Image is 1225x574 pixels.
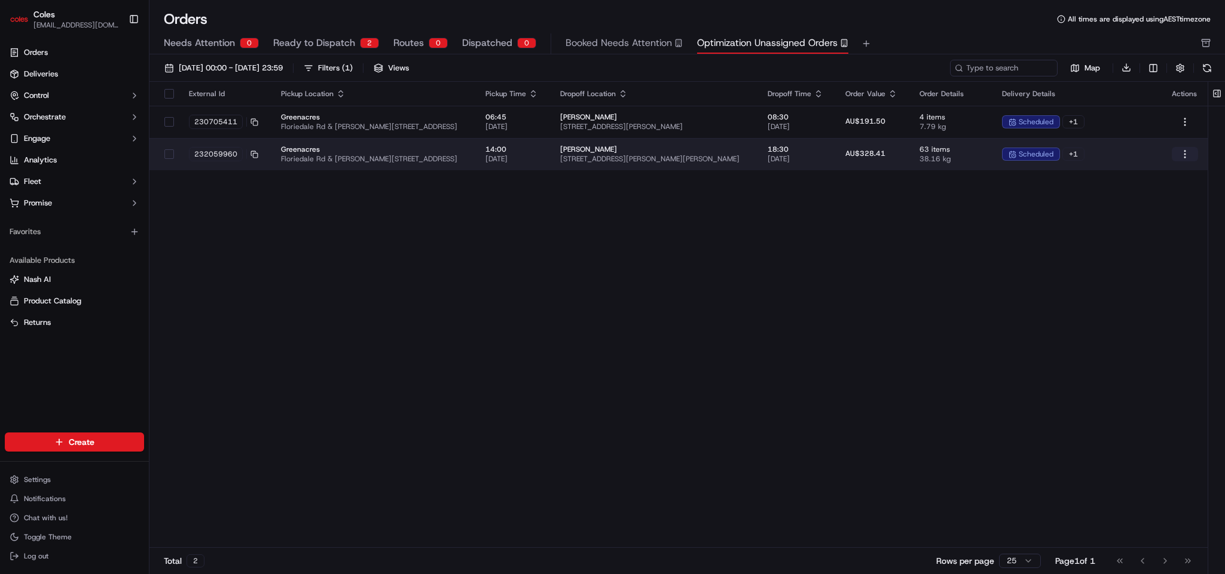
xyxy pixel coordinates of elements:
[768,145,826,154] span: 18:30
[189,147,258,161] button: 232059960
[5,432,144,452] button: Create
[41,127,151,136] div: We're available if you need us!
[84,202,145,212] a: Powered byPylon
[1199,60,1215,76] button: Refresh
[12,13,36,36] img: Nash
[919,89,983,99] div: Order Details
[485,89,541,99] div: Pickup Time
[119,203,145,212] span: Pylon
[560,122,749,131] span: [STREET_ADDRESS][PERSON_NAME]
[24,296,81,306] span: Product Catalog
[1172,89,1198,99] div: Actions
[194,149,237,159] span: 232059960
[24,513,68,523] span: Chat with us!
[768,112,826,122] span: 08:30
[485,122,541,131] span: [DATE]
[1068,14,1211,24] span: All times are displayed using AEST timezone
[5,529,144,545] button: Toggle Theme
[1002,89,1153,99] div: Delivery Details
[24,155,57,165] span: Analytics
[24,176,41,187] span: Fleet
[10,317,139,328] a: Returns
[1062,115,1085,128] div: + 1
[5,509,144,526] button: Chat with us!
[919,145,983,154] span: 63 items
[429,38,448,48] div: 0
[113,174,192,186] span: API Documentation
[24,69,58,79] span: Deliveries
[24,198,52,208] span: Promise
[24,174,91,186] span: Knowledge Base
[5,313,144,332] button: Returns
[5,548,144,564] button: Log out
[360,38,379,48] div: 2
[281,89,466,99] div: Pickup Location
[485,112,541,122] span: 06:45
[1085,63,1100,73] span: Map
[368,60,414,76] button: Views
[281,112,466,122] span: Greenacres
[10,296,139,306] a: Product Catalog
[342,63,353,73] span: ( 1 )
[5,65,144,84] a: Deliveries
[24,317,51,328] span: Returns
[517,38,536,48] div: 0
[41,115,196,127] div: Start new chat
[281,145,466,154] span: Greenacres
[298,60,358,76] button: Filters(1)
[566,36,672,50] span: Booked Needs Attention
[24,475,51,484] span: Settings
[560,154,749,164] span: [STREET_ADDRESS][PERSON_NAME][PERSON_NAME]
[5,270,144,289] button: Nash AI
[10,274,139,285] a: Nash AI
[24,494,66,504] span: Notifications
[189,115,258,129] button: 230705411
[5,129,144,148] button: Engage
[5,251,144,270] div: Available Products
[24,551,48,561] span: Log out
[1055,555,1095,567] div: Page 1 of 1
[33,8,55,20] button: Coles
[919,122,983,131] span: 7.79 kg
[5,5,124,33] button: ColesColes[EMAIL_ADDRESS][DOMAIN_NAME]
[560,89,749,99] div: Dropoff Location
[485,145,541,154] span: 14:00
[281,122,466,131] span: Floriedale Rd & [PERSON_NAME][STREET_ADDRESS]
[164,36,235,50] span: Needs Attention
[24,47,48,58] span: Orders
[7,169,96,191] a: 📗Knowledge Base
[101,175,111,185] div: 💻
[919,154,983,164] span: 38.16 kg
[33,20,119,30] button: [EMAIL_ADDRESS][DOMAIN_NAME]
[393,36,424,50] span: Routes
[462,36,512,50] span: Dispatched
[5,108,144,127] button: Orchestrate
[281,154,466,164] span: Floriedale Rd & [PERSON_NAME][STREET_ADDRESS]
[12,48,218,67] p: Welcome 👋
[5,172,144,191] button: Fleet
[5,151,144,170] a: Analytics
[1019,149,1053,159] span: scheduled
[240,38,259,48] div: 0
[24,532,72,542] span: Toggle Theme
[5,490,144,507] button: Notifications
[24,90,49,101] span: Control
[845,149,885,158] span: AU$328.41
[24,274,51,285] span: Nash AI
[5,471,144,488] button: Settings
[950,60,1058,76] input: Type to search
[5,86,144,105] button: Control
[1062,148,1085,161] div: + 1
[560,112,749,122] span: [PERSON_NAME]
[388,63,409,73] span: Views
[159,60,288,76] button: [DATE] 00:00 - [DATE] 23:59
[5,291,144,311] button: Product Catalog
[179,63,283,73] span: [DATE] 00:00 - [DATE] 23:59
[697,36,838,50] span: Optimization Unassigned Orders
[24,133,50,144] span: Engage
[164,10,207,29] h1: Orders
[318,63,353,73] div: Filters
[31,78,215,90] input: Got a question? Start typing here...
[189,89,262,99] div: External Id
